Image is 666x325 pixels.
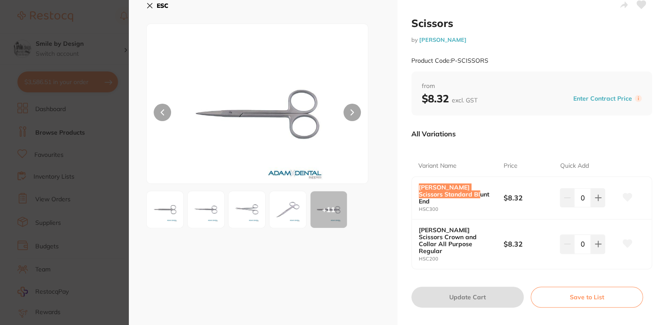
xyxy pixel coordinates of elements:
[411,37,652,43] small: by
[419,256,504,262] small: HSC200
[191,46,324,183] img: MC5qcGc
[310,191,347,228] button: +11
[560,162,589,170] p: Quick Add
[504,193,555,203] b: $8.32
[635,95,642,102] label: i
[411,129,456,138] p: All Variations
[452,96,478,104] span: excl. GST
[571,95,635,103] button: Enter Contract Price
[503,162,517,170] p: Price
[531,287,643,308] button: Save to List
[149,194,181,225] img: MC5qcGc
[231,194,262,225] img: MV8yLmpwZw
[419,207,504,212] small: HSC300
[418,162,457,170] p: Variant Name
[411,57,488,64] small: Product Code: P-SCISSORS
[411,17,652,30] h2: Scissors
[272,194,303,225] img: MV8zLmpwZw
[190,194,222,225] img: MS5qcGc
[419,36,467,43] a: [PERSON_NAME]
[419,227,495,254] b: [PERSON_NAME] Scissors Crown and Collar All Purpose Regular
[411,287,524,308] button: Update Cart
[422,92,478,105] b: $8.32
[422,82,642,91] span: from
[419,184,495,205] b: [PERSON_NAME] Scissors Standard Blunt End
[504,239,555,249] b: $8.32
[310,191,347,228] div: + 11
[157,2,168,10] b: ESC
